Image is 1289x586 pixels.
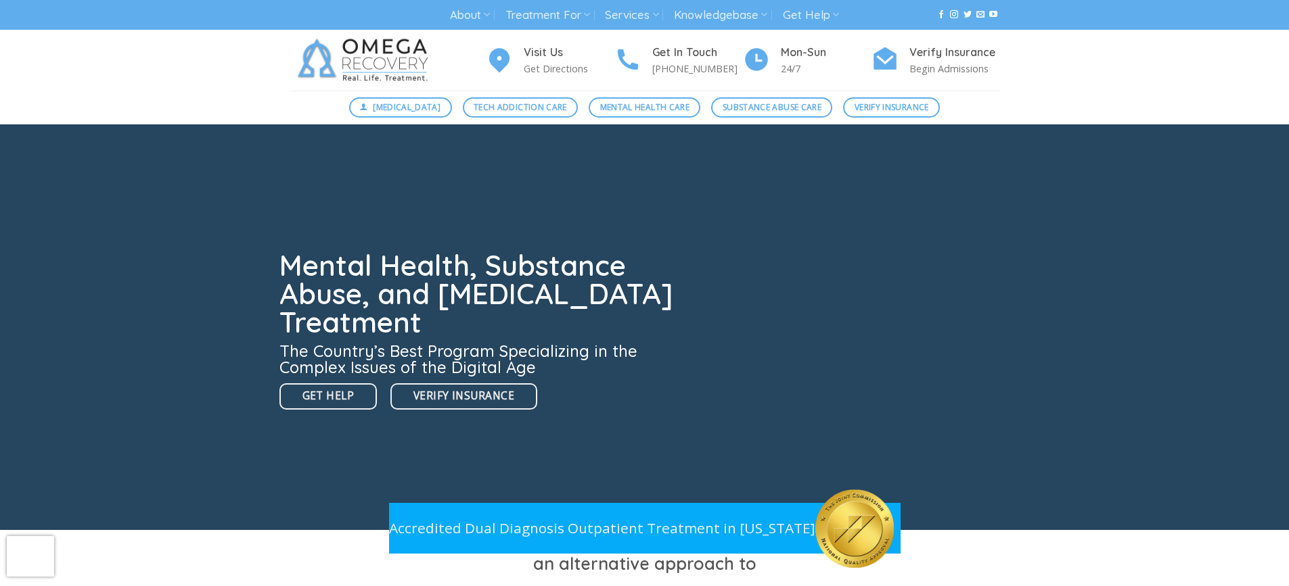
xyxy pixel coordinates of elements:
[290,550,1000,577] h3: an alternative approach to
[937,10,945,20] a: Follow on Facebook
[605,3,658,28] a: Services
[909,44,1000,62] h4: Verify Insurance
[450,3,490,28] a: About
[390,383,537,410] a: Verify Insurance
[781,61,872,76] p: 24/7
[614,44,743,77] a: Get In Touch [PHONE_NUMBER]
[413,387,514,404] span: Verify Insurance
[389,517,815,539] p: Accredited Dual Diagnosis Outpatient Treatment in [US_STATE]
[781,44,872,62] h4: Mon-Sun
[711,97,832,118] a: Substance Abuse Care
[524,44,614,62] h4: Visit Us
[652,61,743,76] p: [PHONE_NUMBER]
[302,387,355,404] span: Get Help
[723,101,821,114] span: Substance Abuse Care
[964,10,972,20] a: Follow on Twitter
[279,383,378,410] a: Get Help
[349,97,452,118] a: [MEDICAL_DATA]
[279,343,681,375] h3: The Country’s Best Program Specializing in the Complex Issues of the Digital Age
[474,101,567,114] span: Tech Addiction Care
[872,44,1000,77] a: Verify Insurance Begin Admissions
[950,10,958,20] a: Follow on Instagram
[855,101,929,114] span: Verify Insurance
[989,10,997,20] a: Follow on YouTube
[486,44,614,77] a: Visit Us Get Directions
[373,101,440,114] span: [MEDICAL_DATA]
[589,97,700,118] a: Mental Health Care
[652,44,743,62] h4: Get In Touch
[843,97,940,118] a: Verify Insurance
[600,101,689,114] span: Mental Health Care
[463,97,579,118] a: Tech Addiction Care
[290,30,442,91] img: Omega Recovery
[279,251,681,337] h1: Mental Health, Substance Abuse, and [MEDICAL_DATA] Treatment
[674,3,767,28] a: Knowledgebase
[524,61,614,76] p: Get Directions
[783,3,839,28] a: Get Help
[7,536,54,577] iframe: reCAPTCHA
[505,3,590,28] a: Treatment For
[976,10,985,20] a: Send us an email
[909,61,1000,76] p: Begin Admissions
